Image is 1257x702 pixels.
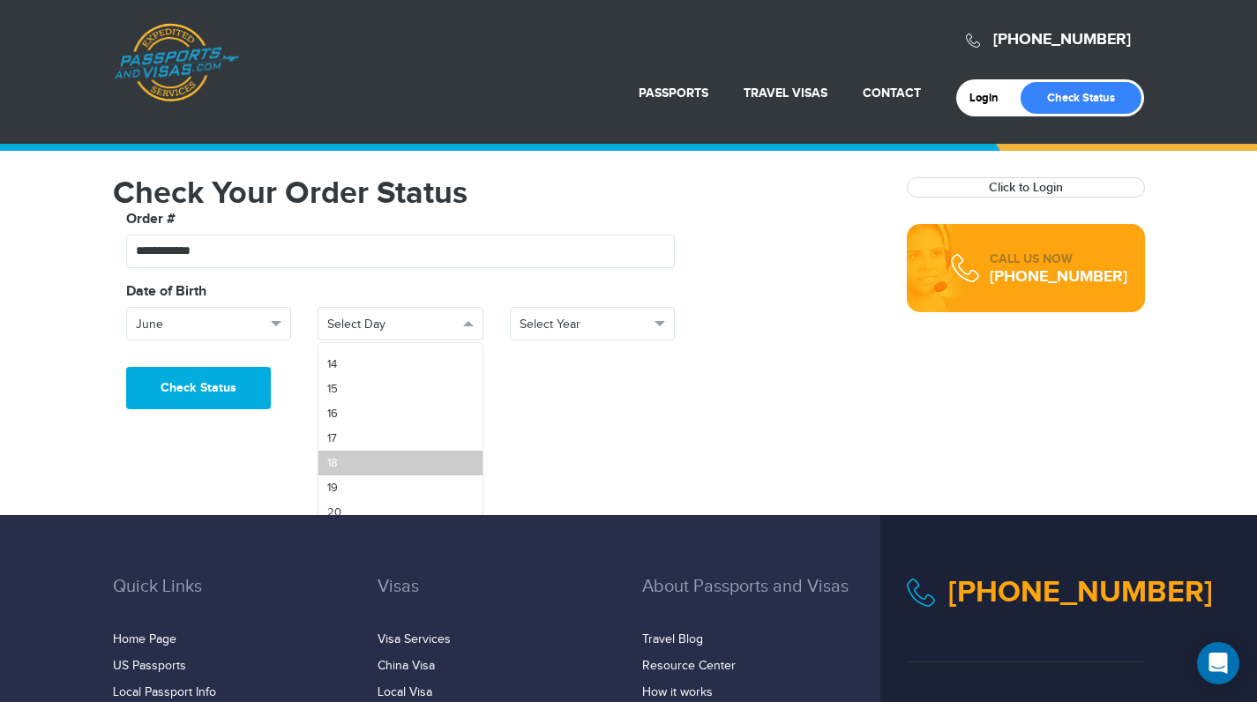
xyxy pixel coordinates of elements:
[327,382,338,396] span: 15
[863,86,921,101] a: Contact
[113,685,216,699] a: Local Passport Info
[327,332,337,347] span: 13
[327,456,338,470] span: 18
[378,685,432,699] a: Local Visa
[948,574,1213,610] a: [PHONE_NUMBER]
[327,407,338,421] span: 16
[990,250,1127,268] div: CALL US NOW
[113,632,176,646] a: Home Page
[113,577,351,623] h3: Quick Links
[520,316,650,333] span: Select Year
[126,307,292,340] button: June
[113,177,880,209] h1: Check Your Order Status
[1197,642,1239,684] div: Open Intercom Messenger
[642,685,713,699] a: How it works
[378,632,451,646] a: Visa Services
[510,307,676,340] button: Select Year
[642,632,703,646] a: Travel Blog
[378,577,616,623] h3: Visas
[969,91,1011,105] a: Login
[1021,82,1141,114] a: Check Status
[327,357,337,371] span: 14
[113,659,186,673] a: US Passports
[327,316,458,333] span: Select Day
[136,316,266,333] span: June
[993,30,1131,49] a: [PHONE_NUMBER]
[318,307,483,340] button: Select Day
[744,86,827,101] a: Travel Visas
[327,481,338,495] span: 19
[126,209,176,230] label: Order #
[126,367,271,409] button: Check Status
[642,577,880,623] h3: About Passports and Visas
[327,431,337,445] span: 17
[126,281,206,302] label: Date of Birth
[639,86,708,101] a: Passports
[990,268,1127,286] div: [PHONE_NUMBER]
[327,505,341,519] span: 20
[114,23,239,102] a: Passports & [DOMAIN_NAME]
[642,659,736,673] a: Resource Center
[989,180,1063,195] a: Click to Login
[378,659,435,673] a: China Visa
